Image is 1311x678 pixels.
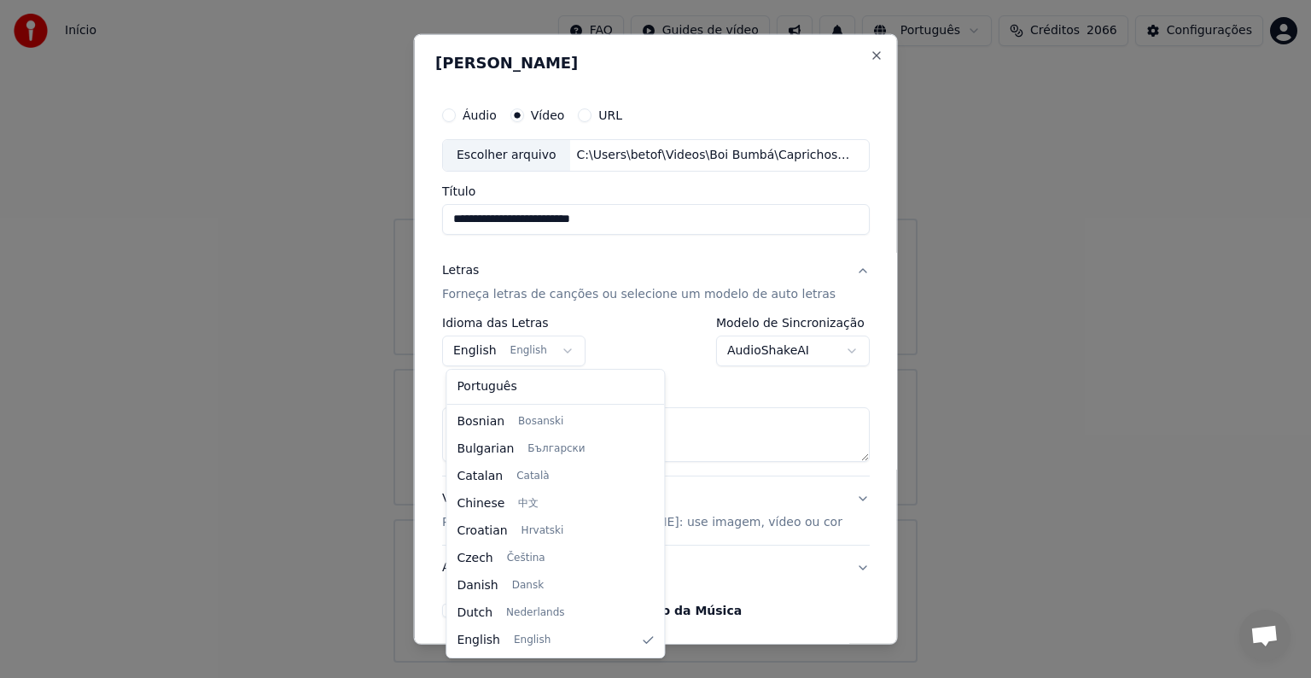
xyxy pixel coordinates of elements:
span: English [514,634,551,647]
span: Dutch [457,605,492,622]
span: Hrvatski [521,524,564,538]
span: Catalan [457,468,503,485]
span: Português [457,378,516,395]
span: Bosanski [518,415,563,429]
span: Nederlands [506,606,564,620]
span: Čeština [507,552,545,565]
span: Chinese [457,495,504,512]
span: Български [527,442,585,456]
span: Danish [457,577,498,594]
span: 中文 [518,497,539,511]
span: Czech [457,550,492,567]
span: Bulgarian [457,441,514,458]
span: Dansk [512,579,544,593]
span: Bosnian [457,413,504,430]
span: Croatian [457,523,507,540]
span: English [457,632,500,649]
span: Català [516,470,549,483]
